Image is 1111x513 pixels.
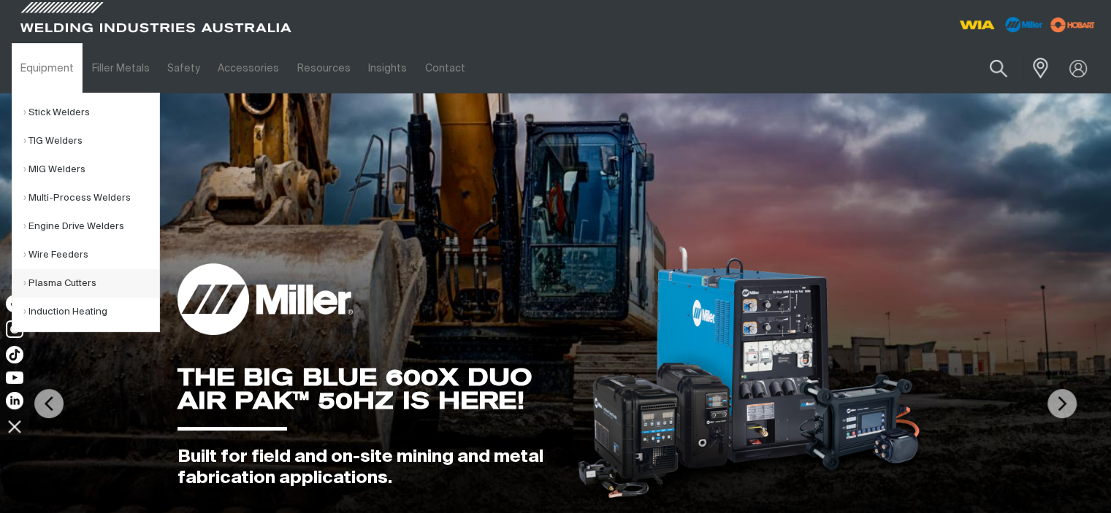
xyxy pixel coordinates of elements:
[955,51,1023,85] input: Product name or item number...
[2,414,27,439] img: hide socials
[23,99,159,127] a: Stick Welders
[209,43,288,93] a: Accessories
[289,43,359,93] a: Resources
[6,320,23,338] img: Instagram
[416,43,473,93] a: Contact
[23,127,159,155] a: TIG Welders
[23,184,159,212] a: Multi-Process Welders
[23,212,159,241] a: Engine Drive Welders
[23,298,159,326] a: Induction Heating
[12,43,83,93] a: Equipment
[974,51,1023,85] button: Search products
[359,43,416,93] a: Insights
[12,43,828,93] nav: Main
[23,241,159,269] a: Wire Feeders
[23,155,159,184] a: MIG Welders
[34,389,64,418] img: PrevArrow
[6,295,23,312] img: Facebook
[159,43,209,93] a: Safety
[177,447,553,489] div: Built for field and on-site mining and metal fabrication applications.
[1047,389,1077,418] img: NextArrow
[6,346,23,363] img: TikTok
[1046,14,1099,36] img: miller
[12,93,160,332] ul: Equipment Submenu
[177,366,553,412] div: THE BIG BLUE 600X DUO AIR PAK™ 50HZ IS HERE!
[6,371,23,384] img: YouTube
[6,392,23,409] img: LinkedIn
[23,269,159,298] a: Plasma Cutters
[83,43,158,93] a: Filler Metals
